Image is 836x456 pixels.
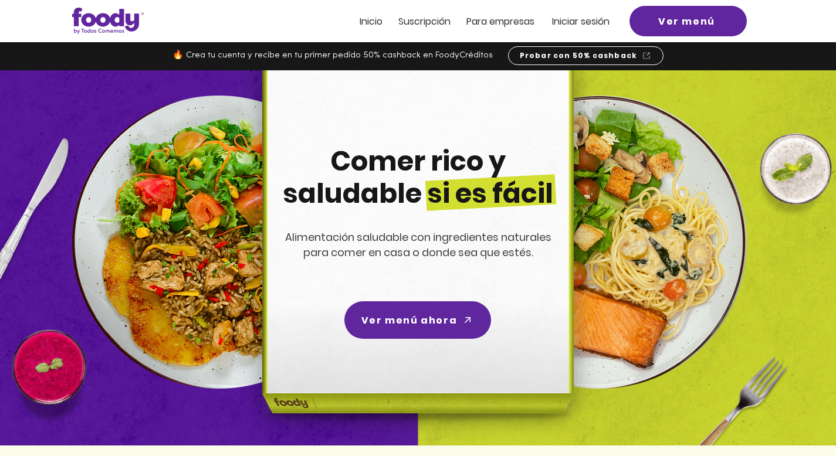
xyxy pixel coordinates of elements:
[552,16,610,26] a: Iniciar sesión
[360,16,383,26] a: Inicio
[344,301,491,339] a: Ver menú ahora
[629,6,747,36] a: Ver menú
[361,313,457,328] span: Ver menú ahora
[72,8,144,34] img: Logo_Foody V2.0.0 (3).png
[283,142,553,212] span: Comer rico y saludable si es fácil
[466,15,478,28] span: Pa
[72,96,365,389] img: left-dish-compress.png
[285,230,551,260] span: Alimentación saludable con ingredientes naturales para comer en casa o donde sea que estés.
[478,15,534,28] span: ra empresas
[466,16,534,26] a: Para empresas
[520,50,638,61] span: Probar con 50% cashback
[552,15,610,28] span: Iniciar sesión
[229,70,603,445] img: headline-center-compress.png
[768,388,824,444] iframe: Messagebird Livechat Widget
[508,46,664,65] a: Probar con 50% cashback
[398,16,451,26] a: Suscripción
[398,15,451,28] span: Suscripción
[360,15,383,28] span: Inicio
[658,14,715,29] span: Ver menú
[172,51,493,60] span: 🔥 Crea tu cuenta y recibe en tu primer pedido 50% cashback en FoodyCréditos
